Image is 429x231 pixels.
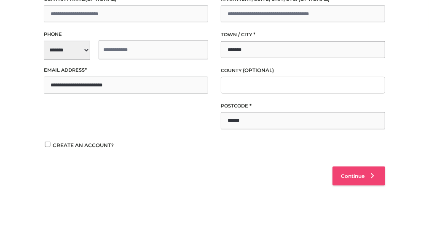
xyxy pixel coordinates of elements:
[53,142,114,148] span: Create an account?
[44,30,208,38] label: Phone
[44,66,208,74] label: Email address
[243,67,274,73] span: (optional)
[221,66,385,75] label: County
[221,30,385,39] label: Town / City
[332,167,385,185] a: Continue
[221,102,385,110] label: Postcode
[44,142,51,147] input: Create an account?
[341,173,365,179] span: Continue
